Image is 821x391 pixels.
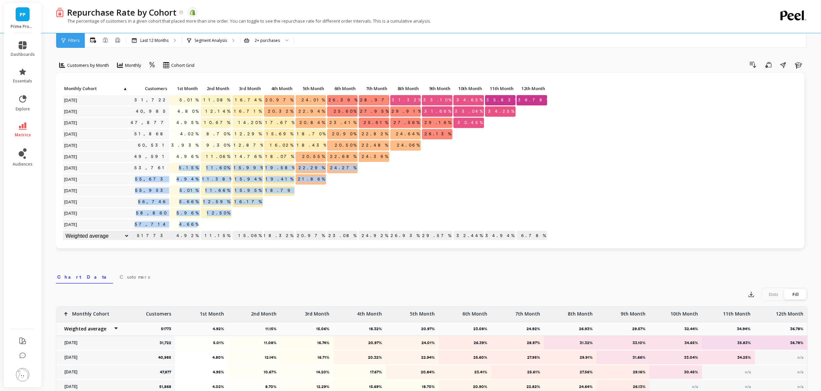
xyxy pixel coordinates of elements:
[359,84,389,93] p: 7th Month
[654,340,698,345] p: 34.65%
[390,355,434,360] p: 22.94%
[205,129,231,139] span: 8.70%
[178,95,200,105] span: 5.01%
[201,231,231,241] p: 11.15%
[205,140,231,150] span: 9.30%
[357,307,382,317] p: 4th Month
[776,307,803,317] p: 12th Month
[16,106,30,112] span: explore
[133,152,169,162] a: 49,591
[443,384,487,389] p: 20.90%
[179,340,224,345] p: 5.01%
[134,186,169,195] a: 55,953
[233,197,263,207] span: 16.17%
[410,307,435,317] p: 5th Month
[63,208,79,218] span: [DATE]
[125,62,141,68] span: Monthly
[443,369,487,375] p: 23.41%
[579,326,597,331] p: 26.93%
[129,118,170,128] a: 47,877
[264,163,296,173] span: 19.58%
[453,231,484,241] p: 32.44%
[621,307,645,317] p: 9th Month
[496,384,540,389] p: 22.82%
[133,95,169,105] a: 31,722
[56,268,808,284] nav: Tabs
[205,152,231,162] span: 11.06%
[327,95,359,105] span: 26.39%
[64,86,122,91] span: Monthly Cohort
[234,86,261,91] span: 3rd Month
[267,106,294,116] span: 20.32%
[264,95,294,105] span: 20.97%
[232,384,277,389] p: 8.70%
[285,369,329,375] p: 14.20%
[269,140,294,150] span: 16.02%
[16,368,29,381] img: profile picture
[202,95,231,105] span: 11.08%
[285,384,329,389] p: 12.29%
[360,129,389,139] span: 22.82%
[169,84,200,94] div: Toggle SortBy
[60,355,119,360] p: [DATE]
[548,384,593,389] p: 24.64%
[762,289,784,300] div: Dots
[264,152,295,162] span: 18.07%
[189,9,195,15] img: api.shopify.svg
[264,84,294,93] p: 4th Month
[232,84,263,93] p: 3rd Month
[360,152,389,162] span: 24.36%
[390,384,434,389] p: 18.70%
[203,118,231,128] span: 10.67%
[295,84,326,93] p: 5th Month
[63,106,79,116] span: [DATE]
[265,86,293,91] span: 4th Month
[233,129,263,139] span: 12.29%
[160,369,171,375] p: 47,877
[20,11,26,18] span: PP
[135,106,169,116] a: 40,985
[170,140,200,150] span: 3.93%
[453,106,484,116] span: 33.04%
[68,38,79,43] span: Filters
[13,162,33,167] span: audiences
[255,37,280,44] div: 2+ purchases
[201,174,234,184] span: 11.38%
[131,86,167,91] span: Customers
[232,163,265,173] span: 15.99%
[421,84,453,94] div: Toggle SortBy
[160,340,171,345] p: 31,722
[202,86,229,91] span: 2nd Month
[265,326,281,331] p: 11.15%
[204,106,231,116] span: 12.14%
[129,84,169,93] p: Customers
[200,307,224,317] p: 1st Month
[517,95,551,105] span: 36.78%
[175,152,200,162] span: 4.96%
[63,163,79,173] span: [DATE]
[301,152,326,162] span: 20.55%
[67,62,109,68] span: Customers by Month
[200,84,232,94] div: Toggle SortBy
[237,118,263,128] span: 14.20%
[297,163,326,173] span: 22.29%
[179,355,224,360] p: 4.80%
[134,174,169,184] a: 55,673
[518,86,545,91] span: 12th Month
[329,152,358,162] span: 22.68%
[390,231,421,241] p: 26.93%
[63,95,79,105] span: [DATE]
[233,152,263,162] span: 14.76%
[232,355,277,360] p: 12.14%
[232,84,264,94] div: Toggle SortBy
[295,140,328,150] span: 18.43%
[120,274,150,280] span: Customers
[285,340,329,345] p: 16.74%
[338,384,382,389] p: 15.69%
[327,231,358,241] p: 23.08%
[654,355,698,360] p: 33.04%
[176,106,200,116] span: 4.80%
[63,84,129,93] p: Monthly Cohort
[297,86,324,91] span: 5th Month
[161,326,175,331] p: 51773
